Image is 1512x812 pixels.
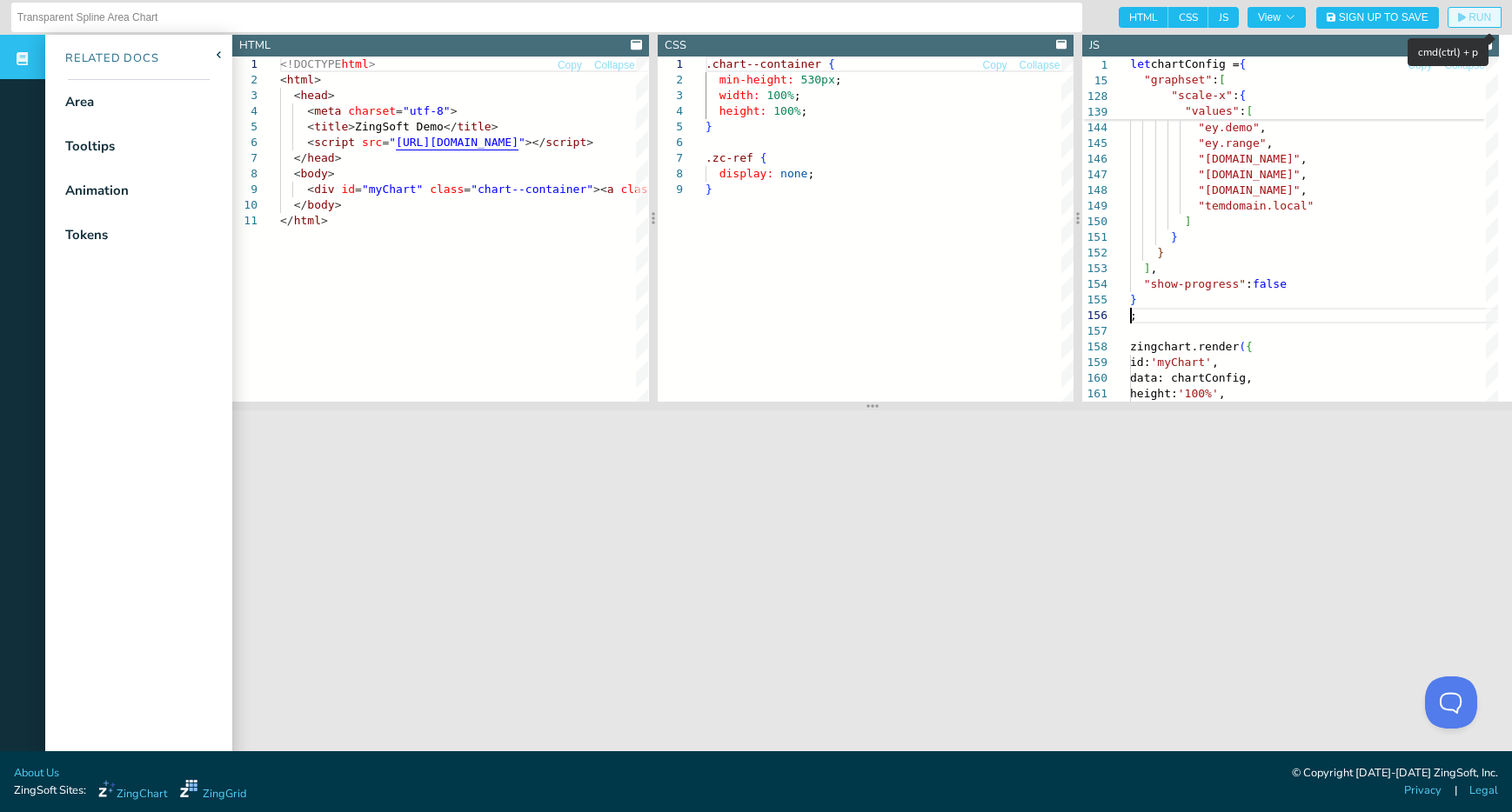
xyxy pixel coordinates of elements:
div: Tooltips [65,136,115,156]
span: head [307,151,334,164]
a: About Us [14,765,59,782]
div: 7 [658,150,683,166]
div: 6 [658,135,683,150]
span: false [1253,277,1287,290]
span: , [1301,152,1308,165]
div: Related Docs [45,50,159,68]
span: "scale-x" [1171,89,1232,102]
span: let [1130,57,1150,70]
span: 128 [1082,89,1107,104]
span: > [314,73,321,86]
span: none [780,167,807,180]
span: > [369,57,376,70]
div: HTML [239,37,271,54]
span: Copy [558,60,582,70]
span: { [828,57,835,70]
span: | [1455,782,1457,799]
span: height: [719,104,766,117]
a: Legal [1469,782,1498,799]
span: 139 [1082,104,1107,120]
span: < [294,89,301,102]
div: Tokens [65,225,108,245]
span: , [1151,262,1158,275]
span: HTML [1119,7,1168,28]
span: { [1240,89,1247,102]
span: class [430,183,464,196]
div: 147 [1082,167,1107,183]
span: ( [1240,340,1247,353]
span: } [1171,230,1178,243]
span: "[DOMAIN_NAME]" [1199,152,1301,165]
span: "myChart" [362,183,423,196]
span: = [464,183,471,196]
div: 4 [232,103,258,119]
a: Privacy [1404,782,1442,799]
span: height: [1130,387,1178,400]
span: < [294,167,301,180]
span: zingchart.render [1130,340,1239,353]
span: class [620,183,654,196]
span: chartConfig = [1151,57,1240,70]
div: 156 [1082,308,1107,323]
div: 149 [1082,198,1107,214]
div: 3 [658,88,683,103]
span: ] [1185,215,1192,228]
div: 154 [1082,276,1107,292]
span: head [300,89,327,102]
div: 146 [1082,151,1107,167]
span: " [518,136,525,149]
span: html [294,214,321,227]
div: 5 [232,119,258,135]
span: ZingSoft Demo [355,120,444,133]
span: div [314,183,334,196]
span: </ [444,120,458,133]
span: meta [314,104,341,117]
input: Untitled Demo [17,3,1076,31]
span: html [287,73,314,86]
span: < [307,136,314,149]
span: script [314,136,355,149]
span: : [1212,73,1219,86]
div: 5 [658,119,683,135]
div: 153 [1082,261,1107,276]
span: .zc-ref [706,151,753,164]
div: 157 [1082,323,1107,339]
div: 11 [232,213,258,229]
div: 150 [1082,214,1107,230]
span: : [1240,104,1247,117]
span: = [396,104,403,117]
span: : [1233,89,1240,102]
div: checkbox-group [1119,7,1239,28]
span: > [348,120,355,133]
span: < [307,104,314,117]
div: 1 [658,57,683,72]
span: } [706,183,713,196]
div: 3 [232,88,258,103]
span: , [1212,356,1219,369]
span: id: [1130,356,1150,369]
iframe: Toggle Customer Support [1425,676,1477,729]
span: > [586,136,593,149]
span: cmd(ctrl) + p [1418,45,1478,59]
span: title [458,120,492,133]
span: min-height: [719,73,793,86]
span: > [492,120,498,133]
span: ></ [525,136,545,149]
span: Sign Up to Save [1339,12,1428,23]
span: width: [719,89,759,102]
span: display: [719,167,773,180]
span: } [706,120,713,133]
span: JS [1208,7,1239,28]
div: 1 [232,57,258,72]
span: 100% [773,104,800,117]
span: "temdomain.local" [1199,199,1315,212]
span: >< [593,183,607,196]
span: Copy [1408,60,1432,70]
div: CSS [665,37,686,54]
span: script [545,136,586,149]
div: 144 [1082,120,1107,136]
span: { [759,151,766,164]
div: 151 [1082,230,1107,245]
span: </ [294,151,308,164]
span: > [328,167,335,180]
